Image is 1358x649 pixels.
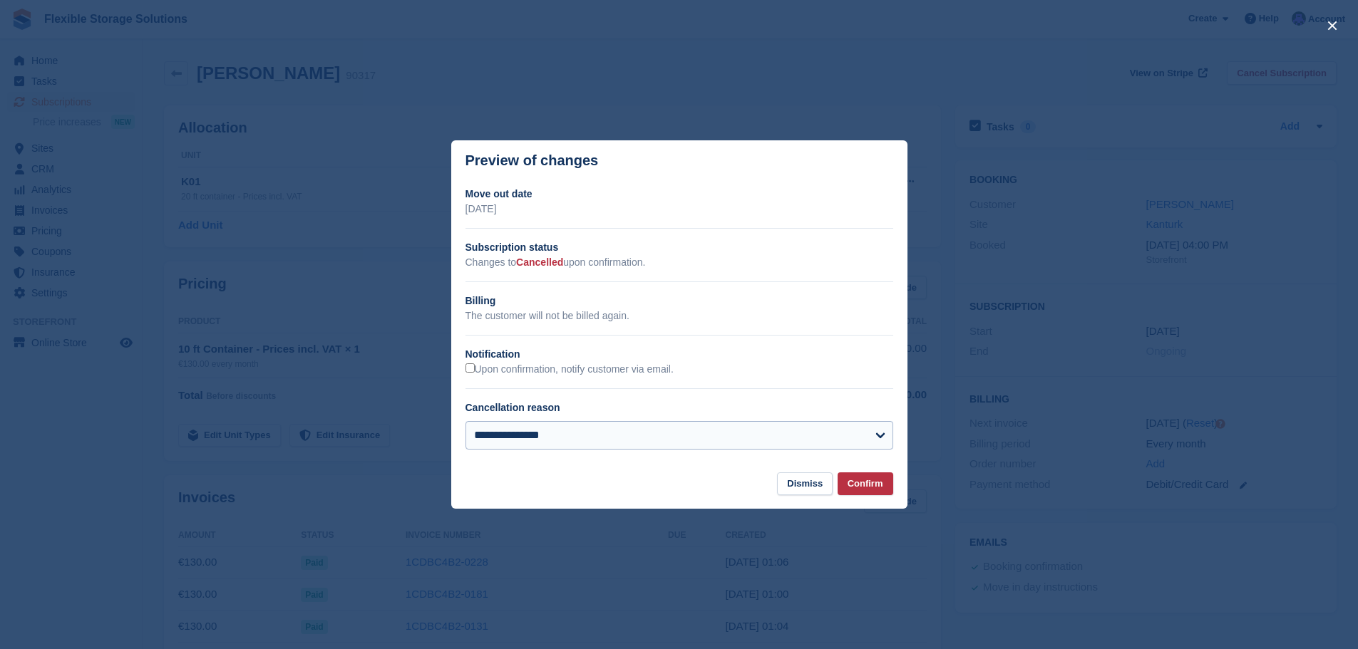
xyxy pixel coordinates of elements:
p: Changes to upon confirmation. [465,255,893,270]
p: Preview of changes [465,152,599,169]
input: Upon confirmation, notify customer via email. [465,363,475,373]
button: close [1321,14,1344,37]
h2: Subscription status [465,240,893,255]
label: Cancellation reason [465,402,560,413]
button: Confirm [838,472,893,496]
label: Upon confirmation, notify customer via email. [465,363,674,376]
h2: Billing [465,294,893,308]
p: The customer will not be billed again. [465,308,893,323]
h2: Notification [465,347,893,362]
h2: Move out date [465,187,893,202]
button: Dismiss [777,472,833,496]
span: Cancelled [516,256,563,268]
p: [DATE] [465,202,893,217]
